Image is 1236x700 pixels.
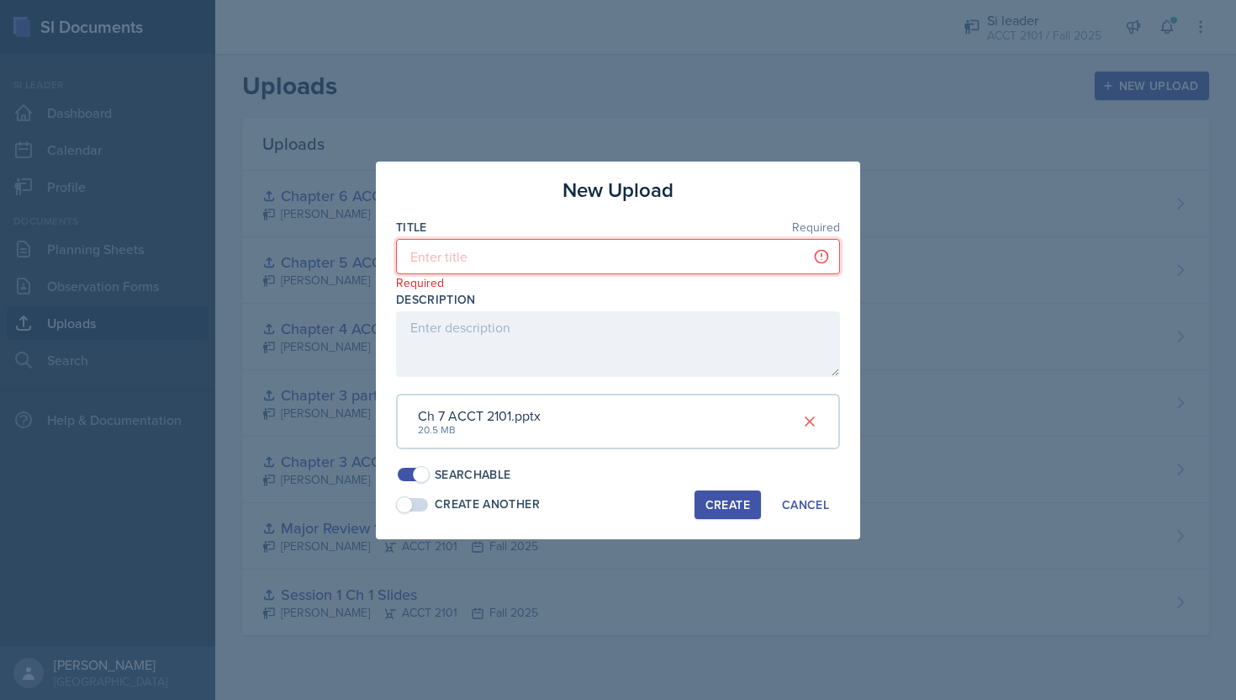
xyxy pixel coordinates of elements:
div: Cancel [782,498,829,512]
div: Ch 7 ACCT 2101.pptx [418,406,541,426]
button: Cancel [771,491,840,519]
div: Create Another [435,496,540,513]
label: Description [396,291,476,308]
div: 20.5 MB [418,422,541,437]
label: Title [396,219,427,236]
span: Required [792,221,840,233]
button: Create [695,491,761,519]
div: Searchable [435,466,511,484]
h3: New Upload [563,175,673,205]
input: Enter title [396,239,840,274]
div: Create [705,498,750,512]
p: Required [396,274,840,291]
